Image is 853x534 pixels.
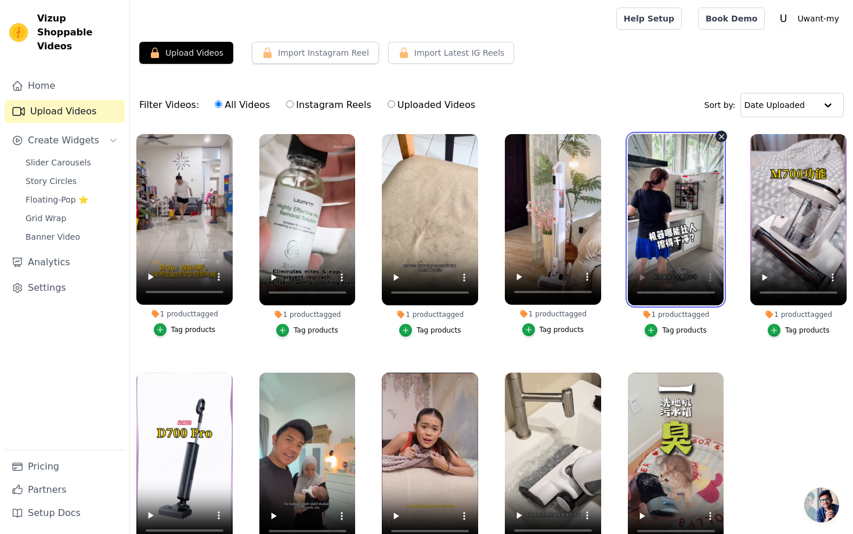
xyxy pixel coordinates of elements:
[26,175,77,187] span: Story Circles
[26,231,80,243] span: Banner Video
[715,131,727,142] button: Video Delete
[19,192,125,208] a: Floating-Pop ⭐
[139,92,482,118] div: Filter Videos:
[286,100,294,108] input: Instagram Reels
[628,310,724,319] div: 1 product tagged
[704,93,844,117] div: Sort by:
[19,210,125,226] a: Grid Wrap
[5,501,125,525] a: Setup Docs
[26,157,91,168] span: Slider Carousels
[540,325,584,334] div: Tag products
[5,100,125,123] a: Upload Videos
[388,100,395,108] input: Uploaded Videos
[785,326,830,335] div: Tag products
[285,98,371,113] label: Instagram Reels
[26,194,88,205] span: Floating-Pop ⭐
[768,324,830,337] button: Tag products
[382,310,478,319] div: 1 product tagged
[5,129,125,152] button: Create Widgets
[387,98,476,113] label: Uploaded Videos
[780,13,787,24] text: U
[5,276,125,300] a: Settings
[154,323,216,336] button: Tag products
[9,23,28,42] img: Vizup
[417,326,461,335] div: Tag products
[214,98,270,113] label: All Videos
[505,309,601,319] div: 1 product tagged
[388,42,515,64] button: Import Latest IG Reels
[215,100,222,108] input: All Videos
[139,42,233,64] button: Upload Videos
[259,310,356,319] div: 1 product tagged
[414,47,505,59] span: Import Latest IG Reels
[5,478,125,501] a: Partners
[19,173,125,189] a: Story Circles
[5,74,125,98] a: Home
[252,42,379,64] button: Import Instagram Reel
[19,154,125,171] a: Slider Carousels
[5,455,125,478] a: Pricing
[294,326,338,335] div: Tag products
[5,251,125,274] a: Analytics
[793,8,844,29] p: Uwant-my
[645,324,707,337] button: Tag products
[698,8,765,30] a: Book Demo
[774,8,844,29] button: U Uwant-my
[171,325,216,334] div: Tag products
[28,133,99,147] span: Create Widgets
[276,324,338,337] button: Tag products
[37,12,120,53] span: Vizup Shoppable Videos
[804,488,839,522] div: Open chat
[136,309,233,319] div: 1 product tagged
[616,8,682,30] a: Help Setup
[522,323,584,336] button: Tag products
[19,229,125,245] a: Banner Video
[662,326,707,335] div: Tag products
[750,310,847,319] div: 1 product tagged
[26,212,66,224] span: Grid Wrap
[399,324,461,337] button: Tag products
